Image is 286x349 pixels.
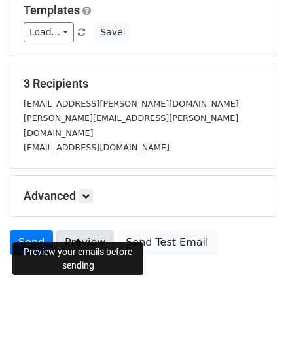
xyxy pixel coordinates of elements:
[24,142,170,152] small: [EMAIL_ADDRESS][DOMAIN_NAME]
[56,230,114,255] a: Preview
[24,99,239,108] small: [EMAIL_ADDRESS][PERSON_NAME][DOMAIN_NAME]
[24,22,74,42] a: Load...
[117,230,217,255] a: Send Test Email
[24,113,238,138] small: [PERSON_NAME][EMAIL_ADDRESS][PERSON_NAME][DOMAIN_NAME]
[24,3,80,17] a: Templates
[24,76,262,91] h5: 3 Recipients
[12,242,143,275] div: Preview your emails before sending
[24,189,262,203] h5: Advanced
[221,286,286,349] iframe: Chat Widget
[94,22,128,42] button: Save
[221,286,286,349] div: Chat-Widget
[10,230,53,255] a: Send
